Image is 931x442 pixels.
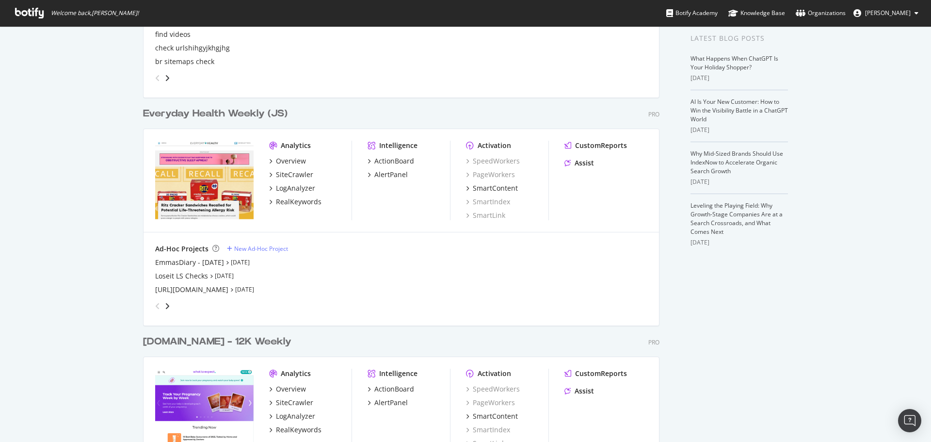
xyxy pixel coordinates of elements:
[276,398,313,408] div: SiteCrawler
[466,425,510,435] a: SmartIndex
[151,298,164,314] div: angle-left
[143,335,295,349] a: [DOMAIN_NAME] - 12K Weekly
[143,107,291,121] a: Everyday Health Weekly (JS)
[374,398,408,408] div: AlertPanel
[368,384,414,394] a: ActionBoard
[575,141,627,150] div: CustomReports
[478,369,511,378] div: Activation
[846,5,926,21] button: [PERSON_NAME]
[269,197,321,207] a: RealKeywords
[155,43,230,53] a: check urlshihgyjkhgjhg
[690,238,788,247] div: [DATE]
[155,30,191,39] a: find videos
[379,369,417,378] div: Intelligence
[269,425,321,435] a: RealKeywords
[51,9,139,17] span: Welcome back, [PERSON_NAME] !
[466,170,515,180] a: PageWorkers
[466,156,520,166] a: SpeedWorkers
[269,398,313,408] a: SiteCrawler
[648,338,659,346] div: Pro
[478,141,511,150] div: Activation
[151,70,164,86] div: angle-left
[143,335,291,349] div: [DOMAIN_NAME] - 12K Weekly
[215,272,234,280] a: [DATE]
[155,57,214,66] a: br sitemaps check
[164,301,171,311] div: angle-right
[368,398,408,408] a: AlertPanel
[564,141,627,150] a: CustomReports
[276,170,313,180] div: SiteCrawler
[276,425,321,435] div: RealKeywords
[269,156,306,166] a: Overview
[575,158,594,168] div: Assist
[276,183,315,193] div: LogAnalyzer
[379,141,417,150] div: Intelligence
[690,98,788,123] a: AI Is Your New Customer: How to Win the Visibility Battle in a ChatGPT World
[276,156,306,166] div: Overview
[473,183,518,193] div: SmartContent
[231,258,250,266] a: [DATE]
[473,411,518,421] div: SmartContent
[466,197,510,207] a: SmartIndex
[235,285,254,294] a: [DATE]
[155,244,209,254] div: Ad-Hoc Projects
[276,197,321,207] div: RealKeywords
[269,411,315,421] a: LogAnalyzer
[269,170,313,180] a: SiteCrawler
[374,384,414,394] div: ActionBoard
[227,245,288,253] a: New Ad-Hoc Project
[865,9,911,17] span: Bill Elward
[564,369,627,378] a: CustomReports
[374,156,414,166] div: ActionBoard
[281,141,311,150] div: Analytics
[269,384,306,394] a: Overview
[466,211,505,220] a: SmartLink
[276,384,306,394] div: Overview
[796,8,846,18] div: Organizations
[234,245,288,253] div: New Ad-Hoc Project
[466,183,518,193] a: SmartContent
[368,156,414,166] a: ActionBoard
[281,369,311,378] div: Analytics
[690,178,788,186] div: [DATE]
[164,73,171,83] div: angle-right
[690,33,788,44] div: Latest Blog Posts
[666,8,718,18] div: Botify Academy
[466,411,518,421] a: SmartContent
[898,409,921,432] div: Open Intercom Messenger
[374,170,408,180] div: AlertPanel
[690,74,788,82] div: [DATE]
[466,398,515,408] a: PageWorkers
[575,369,627,378] div: CustomReports
[269,183,315,193] a: LogAnalyzer
[564,386,594,396] a: Assist
[143,107,288,121] div: Everyday Health Weekly (JS)
[155,141,254,219] img: everydayhealth.com
[564,158,594,168] a: Assist
[648,110,659,118] div: Pro
[690,201,783,236] a: Leveling the Playing Field: Why Growth-Stage Companies Are at a Search Crossroads, and What Comes...
[575,386,594,396] div: Assist
[728,8,785,18] div: Knowledge Base
[368,170,408,180] a: AlertPanel
[155,285,228,295] a: [URL][DOMAIN_NAME]
[466,384,520,394] a: SpeedWorkers
[690,54,778,71] a: What Happens When ChatGPT Is Your Holiday Shopper?
[276,411,315,421] div: LogAnalyzer
[155,258,224,267] a: EmmasDiary - [DATE]
[155,271,208,281] a: Loseit LS Checks
[690,126,788,134] div: [DATE]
